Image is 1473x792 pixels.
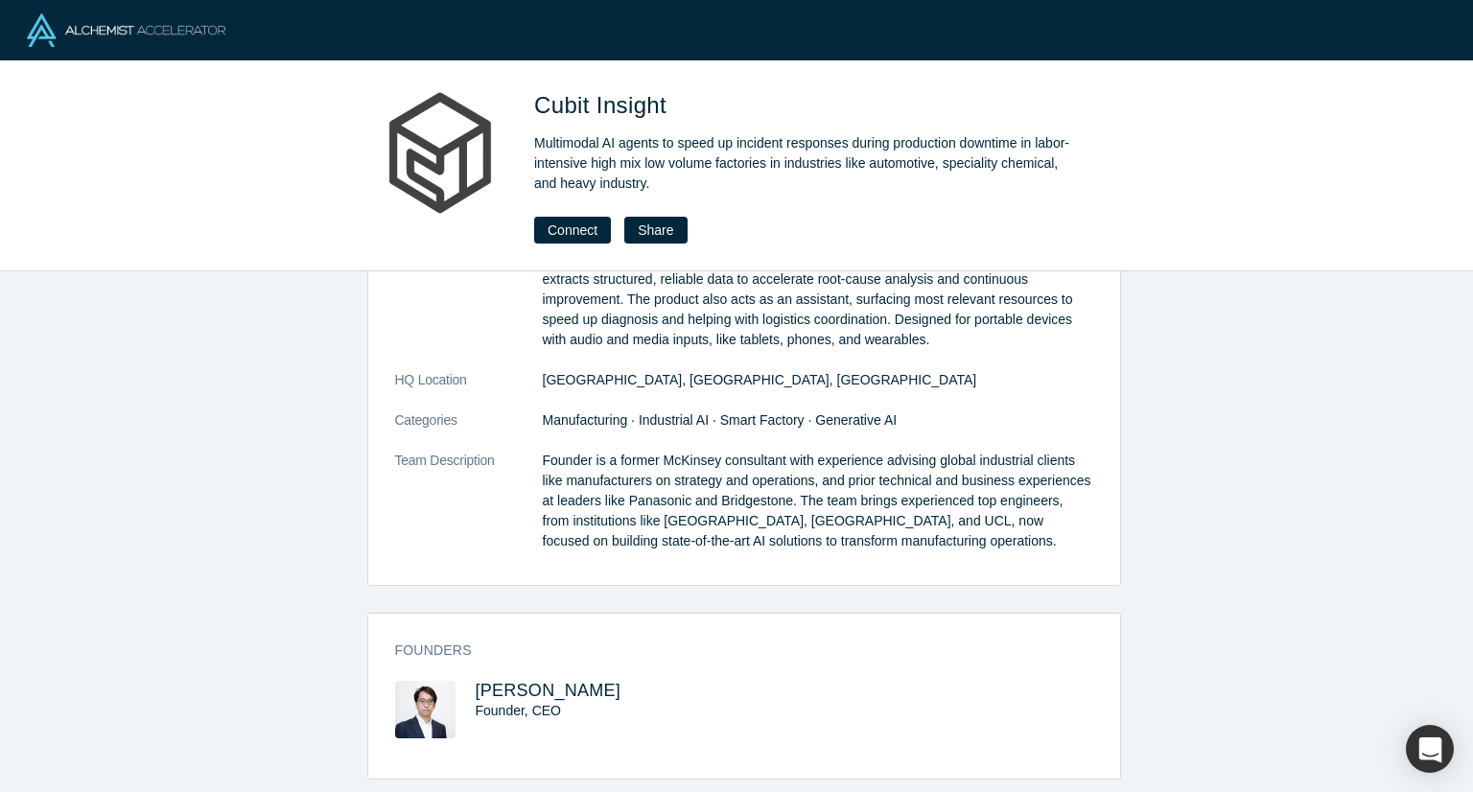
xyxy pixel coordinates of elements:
[543,229,1093,350] p: Cubit Insight is developing multimodal AI agents to accelerate incident response in labor-intensi...
[543,370,1093,390] dd: [GEOGRAPHIC_DATA], [GEOGRAPHIC_DATA], [GEOGRAPHIC_DATA]
[395,370,543,410] dt: HQ Location
[543,451,1093,551] p: Founder is a former McKinsey consultant with experience advising global industrial clients like m...
[624,217,687,244] button: Share
[476,681,621,700] a: [PERSON_NAME]
[395,681,456,738] img: Eisuke Shimizu's Profile Image
[395,229,543,370] dt: Description
[27,13,225,47] img: Alchemist Logo
[395,410,543,451] dt: Categories
[543,412,898,428] span: Manufacturing · Industrial AI · Smart Factory · Generative AI
[534,217,611,244] button: Connect
[534,92,673,118] span: Cubit Insight
[534,133,1071,194] div: Multimodal AI agents to speed up incident responses during production downtime in labor-intensive...
[373,88,507,222] img: Cubit Insight's Logo
[395,641,1066,661] h3: Founders
[395,451,543,571] dt: Team Description
[476,703,562,718] span: Founder, CEO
